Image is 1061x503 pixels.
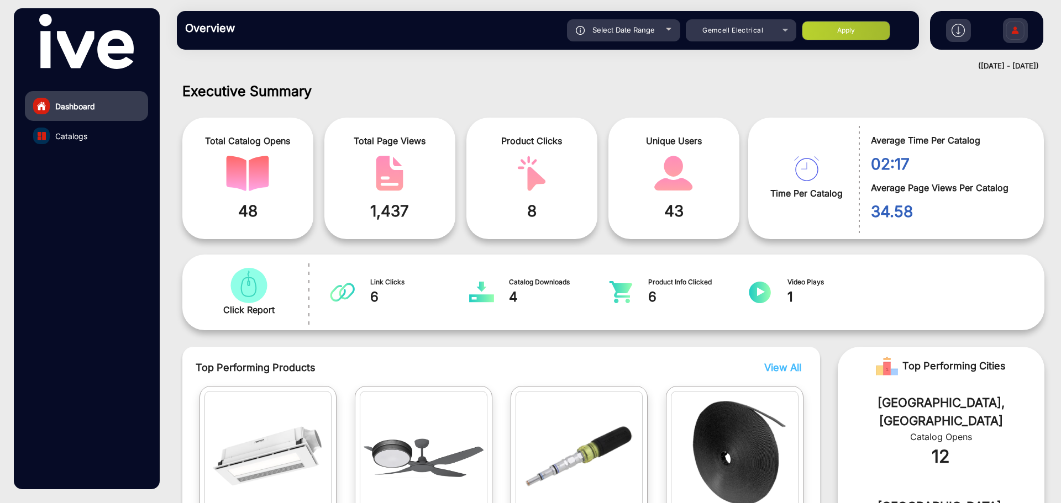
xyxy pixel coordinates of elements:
span: 02:17 [871,152,1027,176]
img: Sign%20Up.svg [1004,13,1027,51]
img: catalog [38,132,46,140]
span: Select Date Range [592,25,655,34]
div: ([DATE] - [DATE]) [166,61,1039,72]
img: vmg-logo [39,14,133,69]
img: catalog [510,156,553,191]
h3: Overview [185,22,340,35]
div: [GEOGRAPHIC_DATA], [GEOGRAPHIC_DATA] [854,394,1028,430]
img: catalog [608,281,633,303]
span: Product Clicks [475,134,589,147]
img: catalog [330,281,355,303]
span: Total Page Views [333,134,447,147]
div: Catalog Opens [854,430,1028,443]
h1: Executive Summary [182,83,1044,99]
a: Catalogs [25,121,148,151]
span: 43 [617,199,731,223]
span: Total Catalog Opens [191,134,305,147]
span: Average Time Per Catalog [871,134,1027,147]
img: Rank image [876,355,898,377]
span: Catalog Downloads [509,277,609,287]
span: Dashboard [55,100,95,112]
button: View All [761,360,799,375]
span: View All [764,362,801,373]
img: catalog [368,156,411,191]
span: Unique Users [617,134,731,147]
button: Apply [802,21,890,40]
a: Dashboard [25,91,148,121]
span: Link Clicks [370,277,470,287]
span: 48 [191,199,305,223]
span: Click Report [223,303,275,316]
img: catalog [748,281,773,303]
span: Top Performing Products [196,360,661,375]
img: catalog [652,156,695,191]
div: 12 [854,443,1028,470]
span: Gemcell Electrical [702,26,763,34]
span: 1,437 [333,199,447,223]
span: 1 [787,287,887,307]
span: 6 [370,287,470,307]
img: h2download.svg [952,24,965,37]
span: Video Plays [787,277,887,287]
img: catalog [794,156,819,181]
img: home [36,101,46,111]
img: icon [576,26,585,35]
span: 4 [509,287,609,307]
span: Average Page Views Per Catalog [871,181,1027,194]
span: 6 [648,287,748,307]
span: Product Info Clicked [648,277,748,287]
span: Catalogs [55,130,87,142]
span: 34.58 [871,200,1027,223]
span: 8 [475,199,589,223]
img: catalog [227,268,270,303]
img: catalog [226,156,269,191]
span: Top Performing Cities [902,355,1006,377]
img: catalog [469,281,494,303]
